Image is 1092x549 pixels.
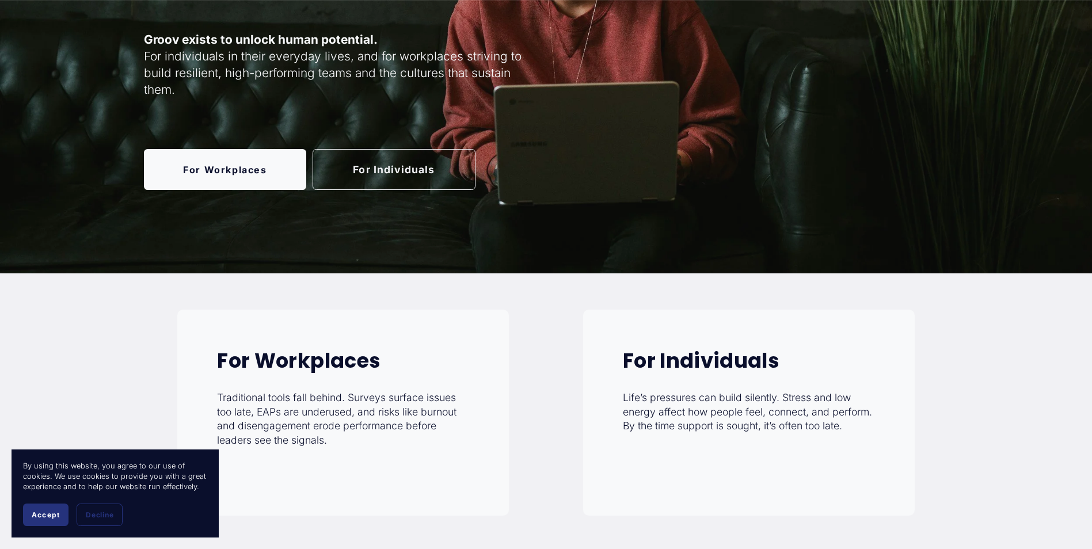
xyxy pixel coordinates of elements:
strong: Groov exists to unlock human potential. [144,32,378,47]
button: Accept [23,504,69,526]
span: Accept [32,510,60,519]
a: For Individuals [313,149,475,190]
span: Decline [86,510,113,519]
section: Cookie banner [12,449,219,537]
p: Life’s pressures can build silently. Stress and low energy affect how people feel, connect, and p... [623,391,875,433]
button: Decline [77,504,123,526]
a: For Workplaces [144,149,307,190]
strong: For Workplaces [217,346,381,375]
strong: For Individuals [623,346,779,375]
p: For individuals in their everyday lives, and for workplaces striving to build resilient, high-per... [144,31,543,98]
p: Traditional tools fall behind. Surveys surface issues too late, EAPs are underused, and risks lik... [217,391,469,448]
p: By using this website, you agree to our use of cookies. We use cookies to provide you with a grea... [23,461,207,492]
